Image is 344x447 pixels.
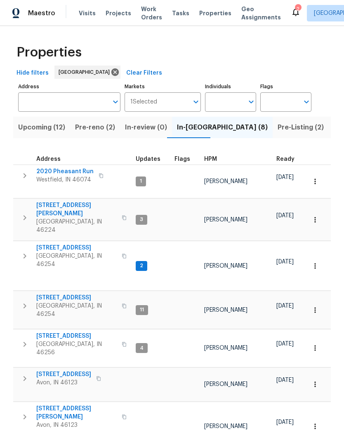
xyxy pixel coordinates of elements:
span: Properties [16,48,82,56]
span: [DATE] [276,419,294,425]
span: [PERSON_NAME] [204,217,247,223]
span: Pre-Listing (2) [278,122,324,133]
span: 1 [137,178,145,185]
span: [STREET_ADDRESS][PERSON_NAME] [36,405,117,421]
span: 1 Selected [130,99,157,106]
span: Avon, IN 46123 [36,379,91,387]
div: Earliest renovation start date (first business day after COE or Checkout) [276,156,302,162]
span: 4 [137,345,147,352]
span: Pre-reno (2) [75,122,115,133]
span: Visits [79,9,96,17]
span: 3 [137,216,146,223]
span: [DATE] [276,341,294,347]
label: Flags [260,84,311,89]
span: [GEOGRAPHIC_DATA], IN 46254 [36,302,117,318]
span: [PERSON_NAME] [204,423,247,429]
span: [GEOGRAPHIC_DATA], IN 46256 [36,340,117,357]
span: [PERSON_NAME] [204,345,247,351]
span: [GEOGRAPHIC_DATA] [59,68,113,76]
label: Address [18,84,120,89]
span: [PERSON_NAME] [204,381,247,387]
span: [STREET_ADDRESS] [36,244,117,252]
span: 2020 Pheasant Run [36,167,94,176]
button: Clear Filters [123,66,165,81]
div: [GEOGRAPHIC_DATA] [54,66,120,79]
button: Open [110,96,121,108]
button: Open [190,96,202,108]
label: Markets [125,84,201,89]
span: [STREET_ADDRESS][PERSON_NAME] [36,201,117,218]
span: [STREET_ADDRESS] [36,332,117,340]
div: 2 [295,5,301,13]
span: In-[GEOGRAPHIC_DATA] (8) [177,122,268,133]
span: Avon, IN 46123 [36,421,117,429]
span: 2 [137,262,146,269]
span: [DATE] [276,377,294,383]
span: HPM [204,156,217,162]
span: [STREET_ADDRESS] [36,370,91,379]
span: [GEOGRAPHIC_DATA], IN 46224 [36,218,117,234]
label: Individuals [205,84,256,89]
span: [DATE] [276,174,294,180]
span: Hide filters [16,68,49,78]
button: Open [301,96,312,108]
span: Ready [276,156,295,162]
span: Upcoming (12) [18,122,65,133]
span: Geo Assignments [241,5,281,21]
span: Properties [199,9,231,17]
span: Clear Filters [126,68,162,78]
span: [DATE] [276,259,294,265]
span: [DATE] [276,213,294,219]
span: [STREET_ADDRESS] [36,294,117,302]
span: [PERSON_NAME] [204,263,247,269]
span: Address [36,156,61,162]
span: [PERSON_NAME] [204,179,247,184]
span: Flags [174,156,190,162]
span: [DATE] [276,303,294,309]
span: Updates [136,156,160,162]
button: Open [245,96,257,108]
span: Tasks [172,10,189,16]
button: Hide filters [13,66,52,81]
span: [GEOGRAPHIC_DATA], IN 46254 [36,252,117,268]
span: 11 [137,306,147,313]
span: Projects [106,9,131,17]
span: Maestro [28,9,55,17]
span: [PERSON_NAME] [204,307,247,313]
span: In-review (0) [125,122,167,133]
span: Westfield, IN 46074 [36,176,94,184]
span: Work Orders [141,5,162,21]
